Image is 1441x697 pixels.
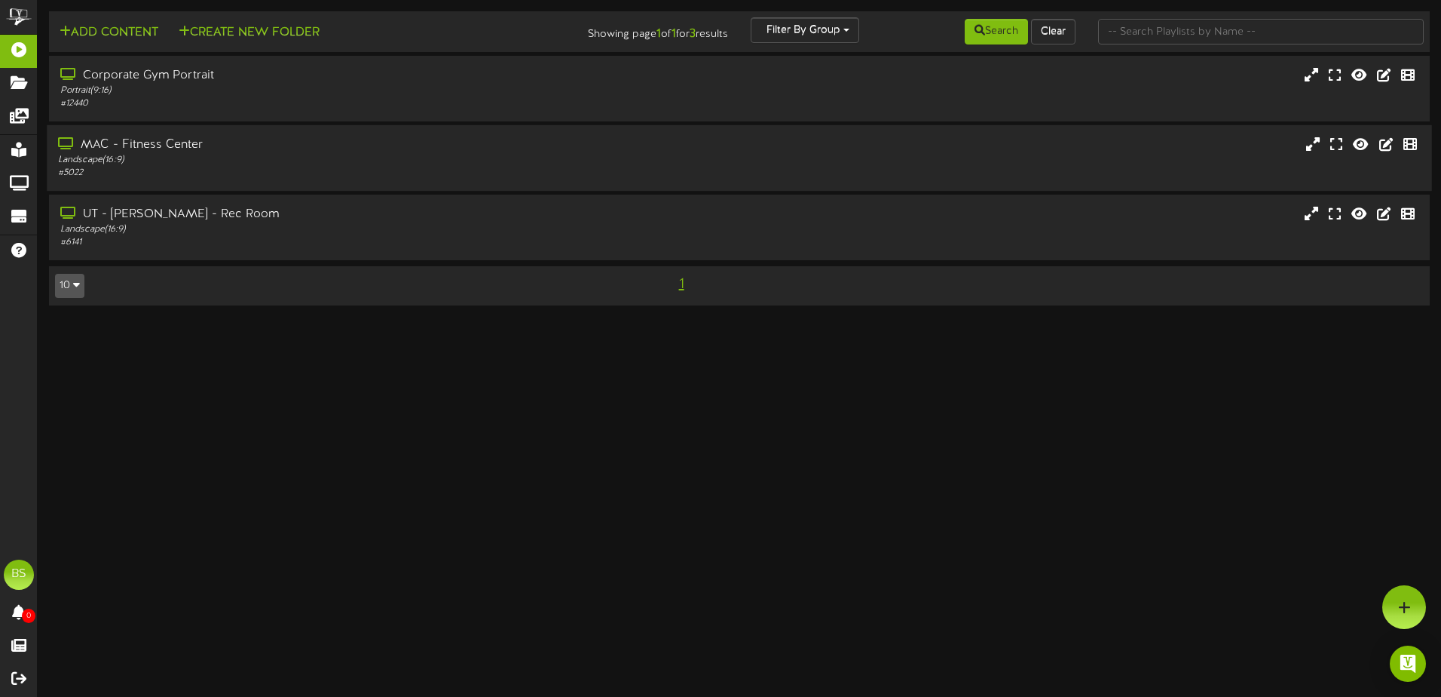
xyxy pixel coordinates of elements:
div: Showing page of for results [507,17,739,43]
div: UT - [PERSON_NAME] - Rec Room [60,206,613,223]
span: 1 [675,276,688,293]
button: Add Content [55,23,163,42]
button: 10 [55,274,84,298]
strong: 1 [672,27,676,41]
div: Landscape ( 16:9 ) [60,223,613,236]
div: # 5022 [58,167,613,180]
button: Clear [1031,19,1075,45]
div: Open Intercom Messenger [1390,646,1426,682]
div: BS [4,560,34,590]
button: Create New Folder [174,23,324,42]
span: 0 [22,609,35,623]
div: Portrait ( 9:16 ) [60,84,613,97]
div: MAC - Fitness Center [58,137,613,154]
button: Filter By Group [751,17,859,43]
strong: 3 [690,27,696,41]
strong: 1 [656,27,661,41]
button: Search [965,19,1028,45]
div: Corporate Gym Portrait [60,67,613,84]
input: -- Search Playlists by Name -- [1098,19,1424,45]
div: # 12440 [60,97,613,110]
div: # 6141 [60,236,613,249]
div: Landscape ( 16:9 ) [58,154,613,167]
